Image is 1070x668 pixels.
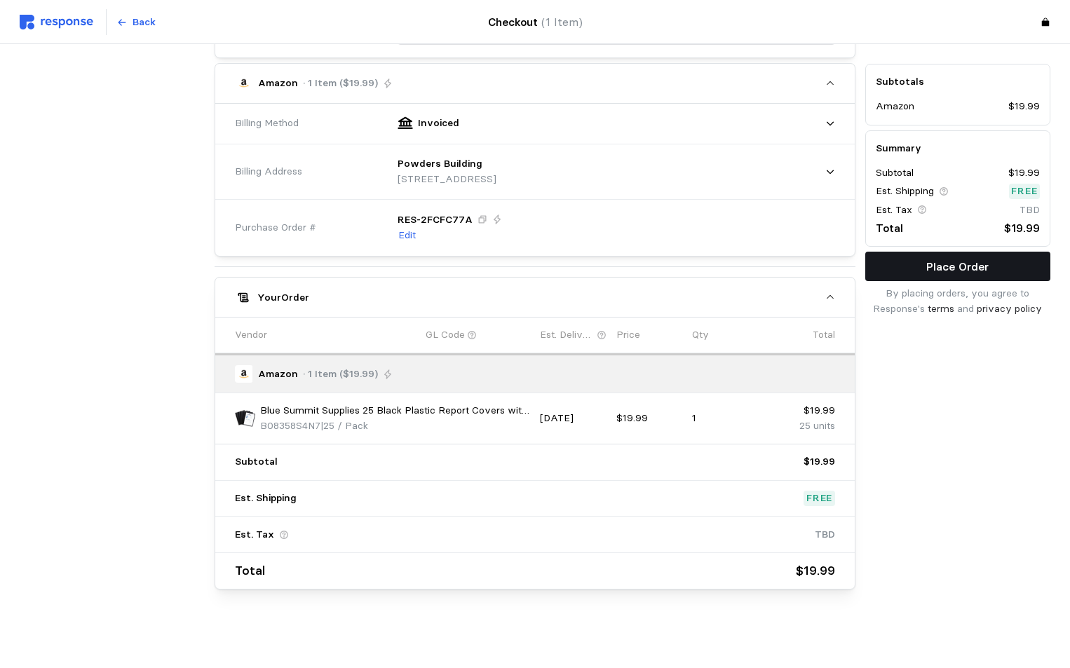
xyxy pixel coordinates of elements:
p: $19.99 [768,403,835,418]
div: YourOrder [215,317,855,588]
p: Price [616,327,640,343]
p: Amazon [876,100,914,115]
p: Est. Tax [876,203,912,218]
p: Amazon [258,367,298,382]
p: [DATE] [540,411,607,426]
p: Vendor [235,327,267,343]
a: privacy policy [977,302,1042,315]
p: Amazon [258,76,298,91]
span: Billing Method [235,116,299,131]
p: By placing orders, you agree to Response's and [865,286,1050,316]
p: Subtotal [235,454,278,470]
h4: Checkout [488,13,583,31]
p: GL Code [426,327,465,343]
p: Edit [398,228,416,243]
p: Back [133,15,156,30]
p: $19.99 [804,454,835,470]
button: YourOrder [215,278,855,317]
span: B08358S4N7 [260,419,320,432]
p: · 1 Item ($19.99) [303,76,378,91]
p: Est. Shipping [876,184,934,200]
p: Total [876,219,903,237]
p: [STREET_ADDRESS] [398,172,496,187]
div: Amazon· 1 Item ($19.99) [215,104,855,257]
button: Edit [398,227,417,244]
p: $19.99 [1008,165,1040,181]
span: (1 Item) [541,15,583,29]
p: $19.99 [616,411,683,426]
p: Blue Summit Supplies 25 Black Plastic Report Covers with Prongs, Black 3 Prong Clear Front Report... [260,403,530,418]
img: 71J9pEVB2+L._AC_SX679_.jpg [235,409,255,429]
p: $19.99 [1008,100,1040,115]
p: Qty [692,327,709,343]
button: Place Order [865,252,1050,281]
p: TBD [1020,203,1040,218]
img: svg%3e [20,15,93,29]
p: RES-2FCFC77A [398,212,473,228]
p: $19.99 [1004,219,1040,237]
p: Est. Shipping [235,491,297,506]
p: TBD [815,527,835,543]
h5: Summary [876,141,1040,156]
p: Free [1011,184,1038,200]
p: Est. Tax [235,527,274,543]
p: Powders Building [398,156,482,172]
p: Total [813,327,835,343]
p: Invoiced [418,116,459,131]
a: terms [928,302,954,315]
button: Amazon· 1 Item ($19.99) [215,64,855,103]
span: Billing Address [235,164,302,179]
p: 25 units [768,418,835,434]
p: Subtotal [876,165,914,181]
p: Total [235,561,265,581]
h5: Your Order [257,290,309,305]
p: Place Order [926,258,989,275]
h5: Subtotals [876,74,1040,89]
p: Free [806,491,833,506]
button: Back [109,9,163,36]
p: · 1 Item ($19.99) [303,367,378,382]
p: Est. Delivery [540,327,594,343]
p: $19.99 [796,561,835,581]
span: | 25 / Pack [320,419,368,432]
p: 1 [692,411,759,426]
span: Purchase Order # [235,220,316,236]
